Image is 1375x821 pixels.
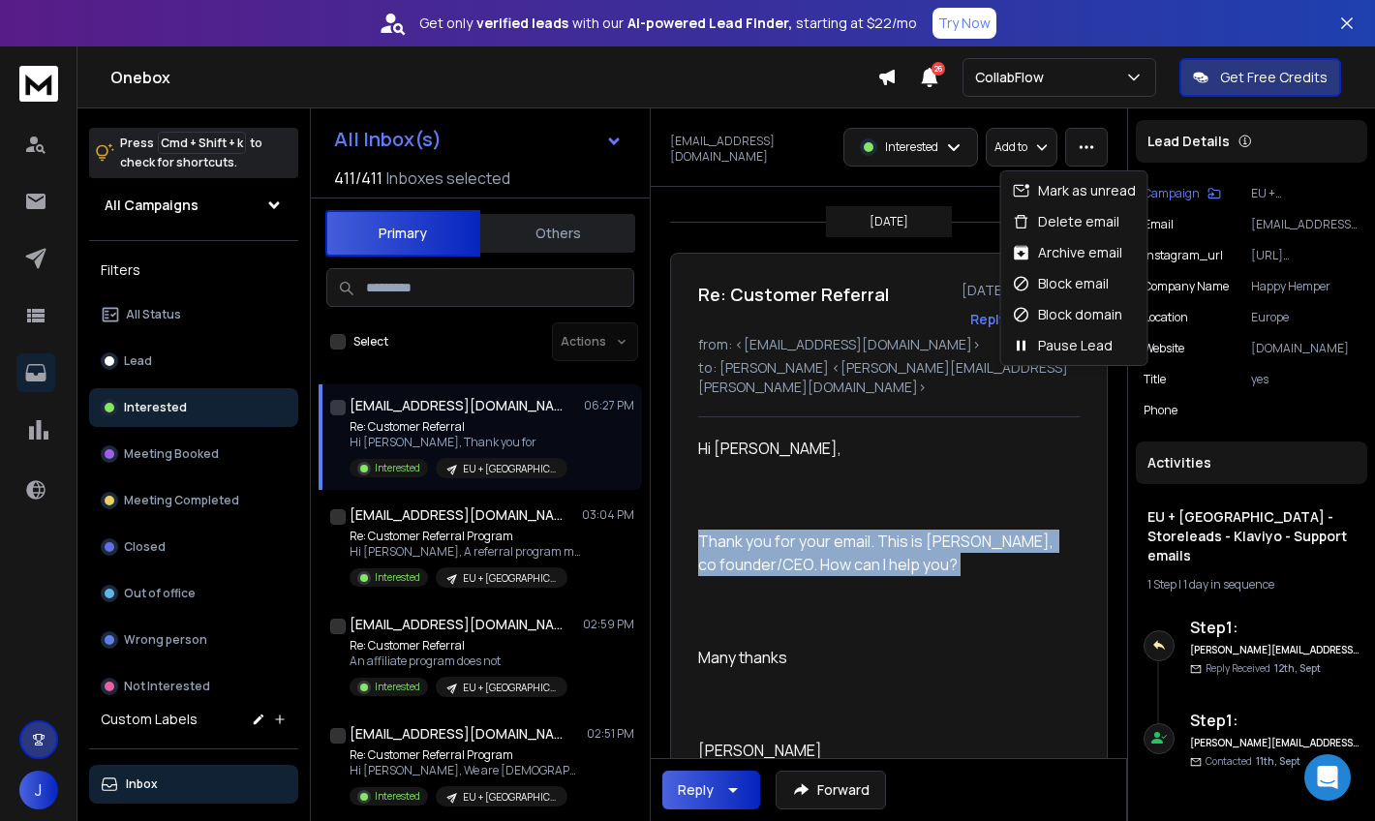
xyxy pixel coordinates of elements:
[870,214,908,229] p: [DATE]
[463,790,556,805] p: EU + [GEOGRAPHIC_DATA] - Storeleads - Klaviyo - Support emails
[350,747,582,763] p: Re: Customer Referral Program
[126,776,158,792] p: Inbox
[334,167,382,190] span: 411 / 411
[584,398,634,413] p: 06:27 PM
[350,724,563,744] h1: [EMAIL_ADDRESS][DOMAIN_NAME]
[476,14,568,33] strong: verified leads
[480,212,635,255] button: Others
[1013,274,1109,293] div: Block email
[583,617,634,632] p: 02:59 PM
[932,62,945,76] span: 26
[1251,341,1360,356] p: [DOMAIN_NAME]
[698,739,1064,762] p: [PERSON_NAME]
[698,646,1064,669] p: Many thanks
[1144,217,1174,232] p: Email
[1304,754,1351,801] div: Open Intercom Messenger
[375,789,420,804] p: Interested
[1144,372,1166,387] p: title
[1251,186,1360,201] p: EU + [GEOGRAPHIC_DATA] - Storeleads - Klaviyo - Support emails
[938,14,991,33] p: Try Now
[350,505,563,525] h1: [EMAIL_ADDRESS][DOMAIN_NAME]
[350,638,567,654] p: Re: Customer Referral
[1206,754,1300,769] p: Contacted
[627,14,792,33] strong: AI-powered Lead Finder,
[375,680,420,694] p: Interested
[776,771,886,809] button: Forward
[463,571,556,586] p: EU + [GEOGRAPHIC_DATA] - Storeleads - Klaviyo - Support emails
[350,544,582,560] p: Hi [PERSON_NAME], A referral program makes
[1190,709,1360,732] h6: Step 1 :
[1147,576,1176,593] span: 1 Step
[1144,248,1223,263] p: instagram_url
[350,435,567,450] p: Hi [PERSON_NAME], Thank you for
[1013,243,1122,262] div: Archive email
[1013,336,1113,355] div: Pause Lead
[970,310,1007,329] button: Reply
[698,358,1080,397] p: to: [PERSON_NAME] <[PERSON_NAME][EMAIL_ADDRESS][PERSON_NAME][DOMAIN_NAME]>
[1147,132,1230,151] p: Lead Details
[124,632,207,648] p: Wrong person
[670,134,832,165] p: [EMAIL_ADDRESS][DOMAIN_NAME]
[1144,186,1200,201] p: Campaign
[19,66,58,102] img: logo
[582,507,634,523] p: 03:04 PM
[698,281,889,308] h1: Re: Customer Referral
[110,66,877,89] h1: Onebox
[19,771,58,809] span: J
[1220,68,1328,87] p: Get Free Credits
[587,726,634,742] p: 02:51 PM
[698,335,1080,354] p: from: <[EMAIL_ADDRESS][DOMAIN_NAME]>
[375,570,420,585] p: Interested
[353,334,388,350] label: Select
[1013,305,1122,324] div: Block domain
[124,679,210,694] p: Not Interested
[101,710,198,729] h3: Custom Labels
[1183,576,1274,593] span: 1 day in sequence
[1274,661,1321,675] span: 12th, Sept
[334,130,442,149] h1: All Inbox(s)
[350,419,567,435] p: Re: Customer Referral
[678,780,714,800] div: Reply
[1147,507,1356,565] h1: EU + [GEOGRAPHIC_DATA] - Storeleads - Klaviyo - Support emails
[105,196,199,215] h1: All Campaigns
[962,281,1080,300] p: [DATE] : 06:09 pm
[419,14,917,33] p: Get only with our starting at $22/mo
[1206,661,1321,676] p: Reply Received
[124,586,196,601] p: Out of office
[325,210,480,257] button: Primary
[124,446,219,462] p: Meeting Booked
[350,763,582,778] p: Hi [PERSON_NAME], We are [DEMOGRAPHIC_DATA], but
[350,654,567,669] p: An affiliate program does not
[1144,279,1229,294] p: Company Name
[1144,403,1177,418] p: Phone
[124,539,166,555] p: Closed
[1190,643,1360,657] h6: [PERSON_NAME][EMAIL_ADDRESS][PERSON_NAME][DOMAIN_NAME]
[1136,441,1367,484] div: Activities
[1190,736,1360,750] h6: [PERSON_NAME][EMAIL_ADDRESS][PERSON_NAME][DOMAIN_NAME]
[698,530,1064,576] p: Thank you for your email. This is [PERSON_NAME], co founder/CEO. How can I help you?
[1256,754,1300,768] span: 11th, Sept
[386,167,510,190] h3: Inboxes selected
[1190,616,1360,639] h6: Step 1 :
[126,307,181,322] p: All Status
[1013,212,1119,231] div: Delete email
[975,68,1052,87] p: CollabFlow
[1013,181,1136,200] div: Mark as unread
[124,493,239,508] p: Meeting Completed
[120,134,262,172] p: Press to check for shortcuts.
[463,681,556,695] p: EU + [GEOGRAPHIC_DATA] - Storeleads - Klaviyo - Support emails
[698,437,1064,460] p: Hi [PERSON_NAME],
[1251,217,1360,232] p: [EMAIL_ADDRESS][DOMAIN_NAME]
[1251,279,1360,294] p: Happy Hemper
[375,461,420,475] p: Interested
[1144,310,1188,325] p: location
[350,396,563,415] h1: [EMAIL_ADDRESS][DOMAIN_NAME]
[994,139,1027,155] p: Add to
[124,353,152,369] p: Lead
[1251,310,1360,325] p: Europe
[1251,372,1360,387] p: yes
[350,615,563,634] h1: [EMAIL_ADDRESS][DOMAIN_NAME] +1
[1144,341,1184,356] p: website
[350,529,582,544] p: Re: Customer Referral Program
[463,462,556,476] p: EU + [GEOGRAPHIC_DATA] - Storeleads - Klaviyo - Support emails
